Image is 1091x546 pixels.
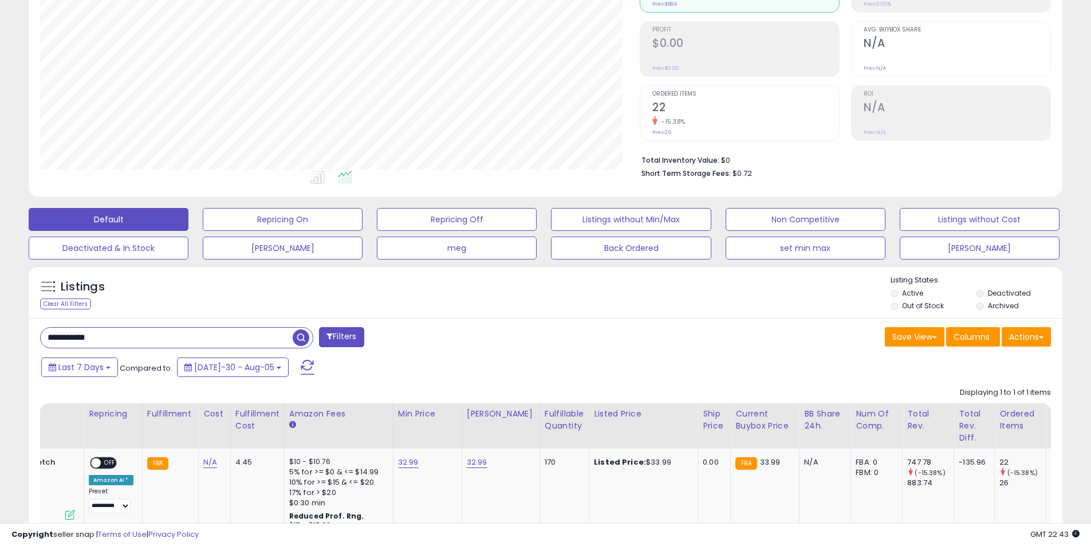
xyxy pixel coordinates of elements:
div: Current Buybox Price [735,408,794,432]
small: Amazon Fees. [289,420,296,430]
div: Repricing [89,408,137,420]
button: Default [29,208,188,231]
span: Ordered Items [652,91,839,97]
span: 2025-08-13 22:43 GMT [1030,529,1080,540]
span: $0.72 [732,168,752,179]
div: FBA: 0 [856,457,893,468]
b: Reduced Prof. Rng. [289,511,364,521]
button: Listings without Min/Max [551,208,711,231]
h2: $0.00 [652,37,839,52]
button: Columns [946,327,1000,347]
div: Fulfillable Quantity [545,408,584,432]
small: (-15.38%) [1007,468,1038,477]
div: Fulfillment [147,408,194,420]
span: Columns [954,331,990,343]
button: set min max [726,237,885,260]
h5: Listings [61,279,105,295]
button: Back Ordered [551,237,711,260]
small: Prev: 0.00% [864,1,891,7]
div: Cost [203,408,226,420]
button: Deactivated & In Stock [29,237,188,260]
div: $15 - $15.83 [289,521,384,531]
div: Total Rev. Diff. [959,408,990,444]
span: Last 7 Days [58,362,104,373]
button: Non Competitive [726,208,885,231]
div: Amazon AI * [89,475,133,485]
div: Amazon Fees [289,408,388,420]
a: Privacy Policy [148,529,199,540]
b: Listed Price: [594,457,646,468]
div: Total Rev. [907,408,949,432]
button: Save View [885,327,944,347]
span: Profit [652,27,839,33]
small: Prev: $884 [652,1,677,7]
a: N/A [203,457,217,468]
a: 32.99 [398,457,419,468]
div: 883.74 [907,478,954,488]
label: Archived [988,301,1019,311]
a: Terms of Use [98,529,147,540]
div: 5% for >= $0 & <= $14.99 [289,467,384,477]
div: 0.00 [703,457,722,468]
p: Listing States: [891,275,1062,286]
div: 10% for >= $15 & <= $20 [289,477,384,488]
div: Min Price [398,408,457,420]
div: 22 [999,457,1046,468]
button: Actions [1002,327,1051,347]
span: 33.99 [760,457,781,468]
div: 17% for > $20 [289,488,384,498]
b: Total Inventory Value: [641,155,719,165]
div: Num of Comp. [856,408,897,432]
div: Ordered Items [999,408,1041,432]
span: Compared to: [120,363,172,374]
button: Repricing On [203,208,363,231]
small: FBA [735,457,757,470]
h2: N/A [864,37,1050,52]
div: 747.78 [907,457,954,468]
div: Fulfillment Cost [235,408,279,432]
div: $10 - $10.76 [289,457,384,467]
button: [PERSON_NAME] [900,237,1060,260]
li: $0 [641,152,1042,166]
div: $0.30 min [289,498,384,508]
a: 32.99 [467,457,487,468]
div: Ship Price [703,408,726,432]
button: Listings without Cost [900,208,1060,231]
div: 26 [999,478,1046,488]
small: Prev: 26 [652,129,671,136]
button: [DATE]-30 - Aug-05 [177,358,289,377]
div: N/A [804,457,842,468]
button: Filters [319,327,364,347]
div: FBM: 0 [856,468,893,478]
span: ROI [864,91,1050,97]
button: Last 7 Days [41,358,118,377]
button: Repricing Off [377,208,537,231]
button: meg [377,237,537,260]
div: -135.96 [959,457,986,468]
div: Clear All Filters [40,298,91,309]
div: 4.45 [235,457,275,468]
div: Preset: [89,488,133,513]
label: Deactivated [988,288,1031,298]
span: [DATE]-30 - Aug-05 [194,362,274,373]
button: [PERSON_NAME] [203,237,363,260]
small: Prev: N/A [864,129,886,136]
label: Active [902,288,923,298]
h2: 22 [652,101,839,116]
div: 170 [545,457,580,468]
div: BB Share 24h. [804,408,846,432]
div: [PERSON_NAME] [467,408,535,420]
div: Listed Price [594,408,693,420]
div: Displaying 1 to 1 of 1 items [960,387,1051,398]
strong: Copyright [11,529,53,540]
small: (-15.38%) [915,468,945,477]
b: Short Term Storage Fees: [641,168,731,178]
small: -15.38% [657,117,686,126]
small: Prev: $0.00 [652,65,679,72]
label: Out of Stock [902,301,944,311]
h2: N/A [864,101,1050,116]
span: OFF [101,458,119,468]
div: $33.99 [594,457,689,468]
small: FBA [147,457,168,470]
small: Prev: N/A [864,65,886,72]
